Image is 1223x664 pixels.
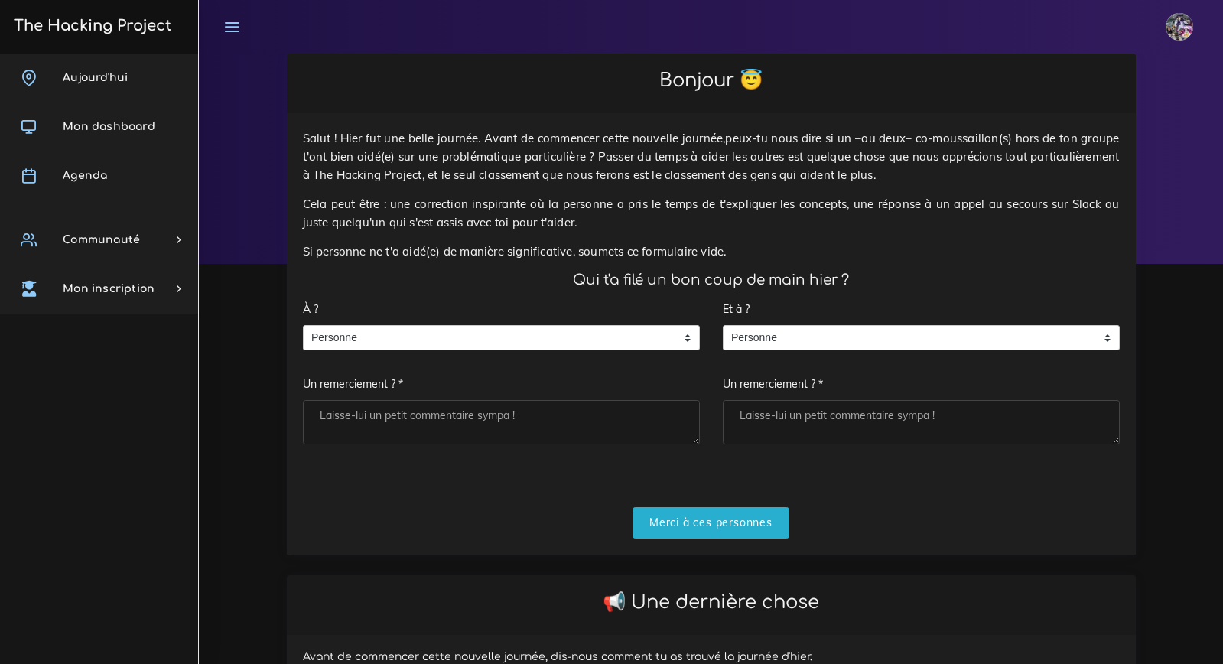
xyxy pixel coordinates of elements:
[63,170,107,181] span: Agenda
[633,507,789,539] input: Merci à ces personnes
[303,272,1120,288] h4: Qui t'a filé un bon coup de main hier ?
[1166,13,1193,41] img: eg54bupqcshyolnhdacp.jpg
[303,195,1120,232] p: Cela peut être : une correction inspirante où la personne a pris le temps de t'expliquer les conc...
[63,234,140,246] span: Communauté
[303,242,1120,261] p: Si personne ne t'a aidé(e) de manière significative, soumets ce formulaire vide.
[303,651,1120,664] h6: Avant de commencer cette nouvelle journée, dis-nous comment tu as trouvé la journée d'hier.
[303,294,318,325] label: À ?
[723,369,823,401] label: Un remerciement ? *
[63,283,155,295] span: Mon inscription
[63,121,155,132] span: Mon dashboard
[723,294,750,325] label: Et à ?
[303,70,1120,92] h2: Bonjour 😇
[9,18,171,34] h3: The Hacking Project
[303,129,1120,184] p: Salut ! Hier fut une belle journée. Avant de commencer cette nouvelle journée,peux-tu nous dire s...
[304,326,676,350] span: Personne
[303,369,403,401] label: Un remerciement ? *
[303,591,1120,614] h2: 📢 Une dernière chose
[63,72,128,83] span: Aujourd'hui
[724,326,1096,350] span: Personne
